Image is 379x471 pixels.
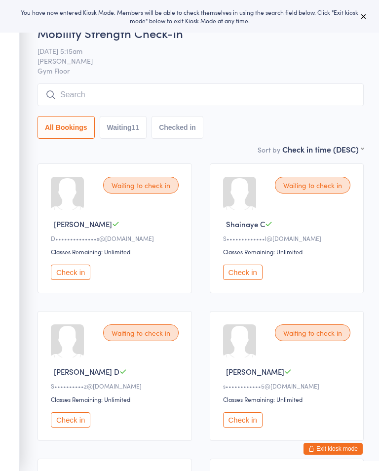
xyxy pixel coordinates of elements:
[51,412,90,428] button: Check in
[38,56,348,66] span: [PERSON_NAME]
[152,116,203,139] button: Checked in
[16,8,363,25] div: You have now entered Kiosk Mode. Members will be able to check themselves in using the search fie...
[223,412,263,428] button: Check in
[38,25,364,41] h2: Mobility Strength Check-in
[226,366,284,377] span: [PERSON_NAME]
[132,123,140,131] div: 11
[54,219,112,229] span: [PERSON_NAME]
[51,234,182,242] div: D••••••••••••••s@[DOMAIN_NAME]
[226,219,265,229] span: Shainaye C
[275,177,350,194] div: Waiting to check in
[103,177,179,194] div: Waiting to check in
[38,83,364,106] input: Search
[38,116,95,139] button: All Bookings
[275,324,350,341] div: Waiting to check in
[223,395,354,403] div: Classes Remaining: Unlimited
[103,324,179,341] div: Waiting to check in
[223,382,354,390] div: s••••••••••••5@[DOMAIN_NAME]
[223,265,263,280] button: Check in
[51,382,182,390] div: S••••••••••z@[DOMAIN_NAME]
[100,116,147,139] button: Waiting11
[54,366,119,377] span: [PERSON_NAME] D
[38,46,348,56] span: [DATE] 5:15am
[303,443,363,455] button: Exit kiosk mode
[223,247,354,256] div: Classes Remaining: Unlimited
[258,145,280,155] label: Sort by
[51,247,182,256] div: Classes Remaining: Unlimited
[223,234,354,242] div: S•••••••••••••l@[DOMAIN_NAME]
[51,265,90,280] button: Check in
[51,395,182,403] div: Classes Remaining: Unlimited
[38,66,364,76] span: Gym Floor
[282,144,364,155] div: Check in time (DESC)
